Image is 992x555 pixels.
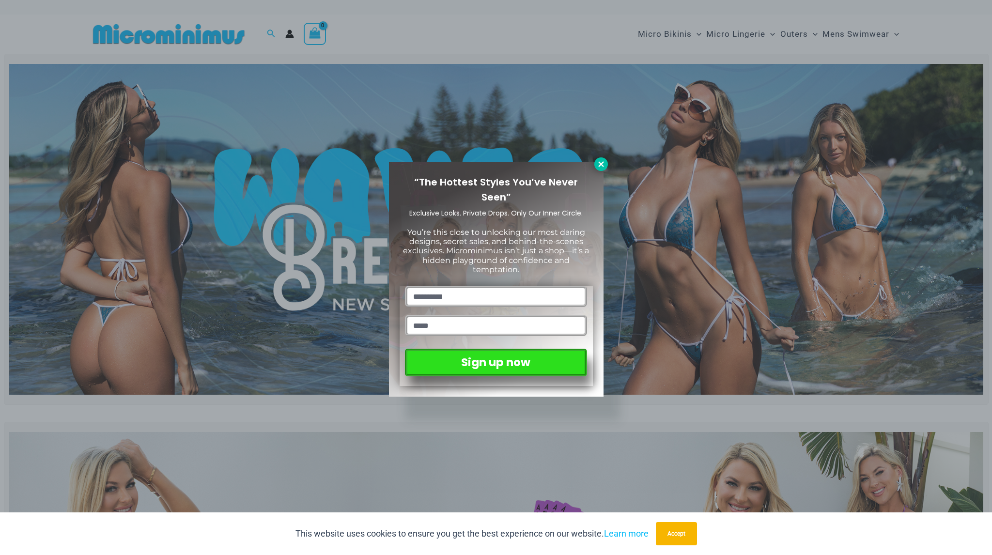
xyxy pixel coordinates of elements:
[594,157,608,171] button: Close
[409,208,583,218] span: Exclusive Looks. Private Drops. Only Our Inner Circle.
[403,228,589,274] span: You’re this close to unlocking our most daring designs, secret sales, and behind-the-scenes exclu...
[604,528,649,539] a: Learn more
[656,522,697,545] button: Accept
[414,175,578,204] span: “The Hottest Styles You’ve Never Seen”
[405,349,587,376] button: Sign up now
[295,526,649,541] p: This website uses cookies to ensure you get the best experience on our website.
